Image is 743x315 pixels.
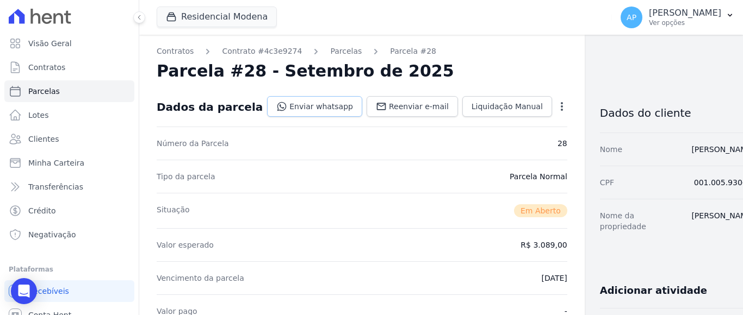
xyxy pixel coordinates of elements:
a: Parcelas [330,46,362,57]
button: AP [PERSON_NAME] Ver opções [612,2,743,33]
a: Recebíveis [4,280,134,302]
span: Em Aberto [514,204,567,217]
div: Dados da parcela [157,100,263,114]
a: Reenviar e-mail [367,96,458,117]
span: Lotes [28,110,49,121]
dt: Situação [157,204,190,217]
div: Open Intercom Messenger [11,278,37,304]
h2: Parcela #28 - Setembro de 2025 [157,61,454,81]
a: Contratos [4,56,134,78]
span: Crédito [28,205,56,216]
dd: R$ 3.089,00 [521,240,567,250]
span: Clientes [28,134,59,144]
a: Minha Carteira [4,152,134,174]
p: Ver opções [649,18,721,27]
dt: Nome da propriedade [600,210,683,232]
span: Contratos [28,62,65,73]
nav: Breadcrumb [157,46,567,57]
a: Visão Geral [4,33,134,54]
a: Lotes [4,104,134,126]
a: Clientes [4,128,134,150]
span: Transferências [28,181,83,192]
span: Liquidação Manual [472,101,543,112]
a: Contratos [157,46,194,57]
span: Reenviar e-mail [389,101,449,112]
dt: Nome [600,144,622,155]
span: AP [627,14,636,21]
dt: Valor esperado [157,240,214,250]
dd: [DATE] [541,273,567,283]
dt: Vencimento da parcela [157,273,244,283]
dt: Tipo da parcela [157,171,215,182]
dd: 28 [558,138,567,149]
a: Negativação [4,224,134,245]
a: Enviar whatsapp [267,96,362,117]
span: Recebíveis [28,286,69,297]
span: Negativação [28,229,76,240]
a: Crédito [4,200,134,222]
button: Residencial Modena [157,7,277,27]
h3: Adicionar atividade [600,284,707,297]
span: Parcelas [28,86,60,97]
div: Plataformas [9,263,130,276]
dd: Parcela Normal [510,171,567,182]
span: Visão Geral [28,38,72,49]
p: [PERSON_NAME] [649,8,721,18]
a: Parcelas [4,80,134,102]
a: Contrato #4c3e9274 [222,46,302,57]
a: Parcela #28 [390,46,436,57]
dt: CPF [600,177,614,188]
span: Minha Carteira [28,157,84,168]
a: Transferências [4,176,134,198]
dt: Número da Parcela [157,138,229,149]
a: Liquidação Manual [462,96,552,117]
